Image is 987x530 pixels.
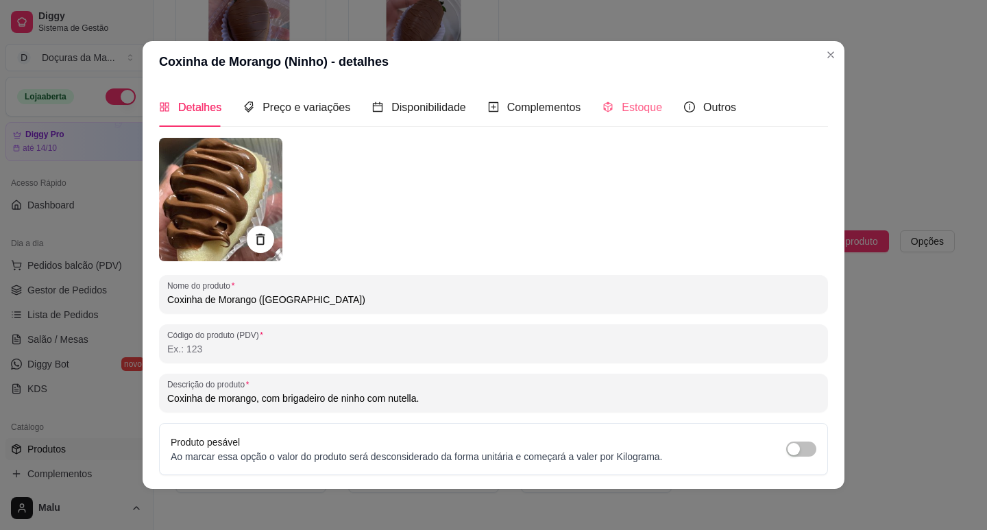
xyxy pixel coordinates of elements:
[820,44,842,66] button: Close
[159,101,170,112] span: appstore
[167,392,820,405] input: Descrição do produto
[391,101,466,113] span: Disponibilidade
[159,138,282,261] img: produto
[602,101,613,112] span: code-sandbox
[622,101,662,113] span: Estoque
[507,101,581,113] span: Complementos
[167,329,268,341] label: Código do produto (PDV)
[263,101,350,113] span: Preço e variações
[372,101,383,112] span: calendar
[143,41,844,82] header: Coxinha de Morango (Ninho) - detalhes
[488,101,499,112] span: plus-square
[167,280,239,291] label: Nome do produto
[167,342,820,356] input: Código do produto (PDV)
[171,437,240,448] label: Produto pesável
[167,293,820,306] input: Nome do produto
[703,101,736,113] span: Outros
[167,378,254,390] label: Descrição do produto
[171,450,663,463] p: Ao marcar essa opção o valor do produto será desconsiderado da forma unitária e começará a valer ...
[684,101,695,112] span: info-circle
[178,101,221,113] span: Detalhes
[243,101,254,112] span: tags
